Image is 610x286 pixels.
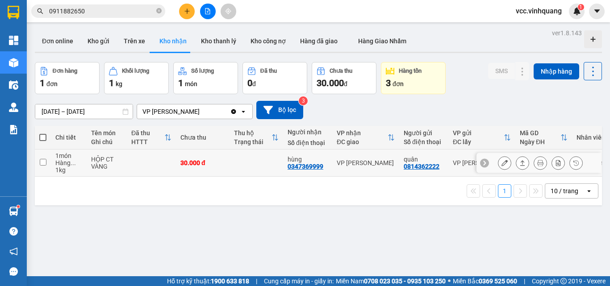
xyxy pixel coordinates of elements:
div: quân [404,156,444,163]
span: ⚪️ [448,279,451,283]
div: VP nhận [337,129,388,137]
button: Kho nhận [152,30,194,52]
button: Hàng đã giao [293,30,345,52]
span: Hỗ trợ kỹ thuật: [167,276,249,286]
sup: 3 [299,96,308,105]
button: Kho công nợ [243,30,293,52]
div: 0347369999 [288,163,323,170]
button: Kho thanh lý [194,30,243,52]
img: solution-icon [9,125,18,134]
div: HỘP CT VÀNG [91,156,122,170]
span: search [37,8,43,14]
th: Toggle SortBy [127,126,176,149]
input: Select a date range. [35,104,133,119]
span: aim [225,8,231,14]
svg: open [585,187,593,195]
button: Số lượng1món [173,62,238,94]
strong: 0369 525 060 [479,278,517,285]
span: | [256,276,257,286]
sup: 1 [578,4,584,10]
span: 1 [40,78,45,88]
img: warehouse-icon [9,103,18,112]
button: file-add [200,4,216,19]
div: Người nhận [288,128,328,136]
div: ĐC lấy [453,138,504,145]
button: Khối lượng1kg [104,62,169,94]
span: Cung cấp máy in - giấy in: [264,276,334,286]
div: VP [PERSON_NAME] [453,159,511,166]
span: Hàng Giao Nhầm [358,37,406,45]
img: logo-vxr [8,6,19,19]
button: plus [179,4,195,19]
div: Khối lượng [122,68,149,74]
svg: Clear value [230,108,237,115]
span: question-circle [9,227,18,236]
div: Ghi chú [91,138,122,145]
strong: 1900 633 818 [211,278,249,285]
div: Người gửi [404,129,444,137]
span: món [185,80,197,87]
th: Toggle SortBy [448,126,515,149]
span: 30.000 [317,78,344,88]
div: Tạo kho hàng mới [584,30,602,48]
span: đơn [46,80,58,87]
button: Hàng tồn3đơn [381,62,446,94]
div: Số điện thoại [404,138,444,145]
div: Đã thu [131,129,164,137]
span: 1 [178,78,183,88]
span: đơn [393,80,404,87]
div: Giao hàng [516,156,529,170]
div: VP gửi [453,129,504,137]
div: Sửa đơn hàng [498,156,511,170]
button: Trên xe [117,30,152,52]
span: vcc.vinhquang [509,5,569,17]
button: Kho gửi [80,30,117,52]
div: Hàng thông thường [55,159,82,166]
div: ver 1.8.143 [552,28,582,38]
div: Thu hộ [234,129,272,137]
div: Đơn hàng [53,68,77,74]
div: hùng [288,156,328,163]
span: đ [344,80,347,87]
div: Trạng thái [234,138,272,145]
strong: 0708 023 035 - 0935 103 250 [364,278,446,285]
span: 1 [109,78,114,88]
div: Số điện thoại [288,139,328,146]
span: close-circle [156,7,162,16]
th: Toggle SortBy [515,126,572,149]
span: notification [9,247,18,256]
button: Đơn online [35,30,80,52]
img: warehouse-icon [9,80,18,90]
img: dashboard-icon [9,36,18,45]
div: ĐC giao [337,138,388,145]
span: 3 [386,78,391,88]
div: Chi tiết [55,134,82,141]
span: 1 [579,4,582,10]
div: 30.000 đ [180,159,225,166]
span: file-add [205,8,211,14]
button: Đơn hàng1đơn [35,62,100,94]
div: Chưa thu [180,134,225,141]
span: caret-down [593,7,601,15]
div: Đã thu [260,68,277,74]
sup: 1 [17,205,20,208]
input: Tìm tên, số ĐT hoặc mã đơn [49,6,155,16]
span: copyright [560,278,567,284]
div: 10 / trang [551,187,578,195]
span: 0 [247,78,252,88]
div: VP [PERSON_NAME] [142,107,200,116]
button: Bộ lọc [256,101,303,119]
div: 0814362222 [404,163,439,170]
button: Chưa thu30.000đ [312,62,376,94]
img: warehouse-icon [9,207,18,216]
div: 1 món [55,152,82,159]
button: SMS [488,63,515,79]
button: aim [221,4,236,19]
span: message [9,267,18,276]
button: caret-down [589,4,605,19]
img: icon-new-feature [573,7,581,15]
span: | [524,276,525,286]
div: Chưa thu [330,68,352,74]
svg: open [240,108,247,115]
div: Mã GD [520,129,560,137]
